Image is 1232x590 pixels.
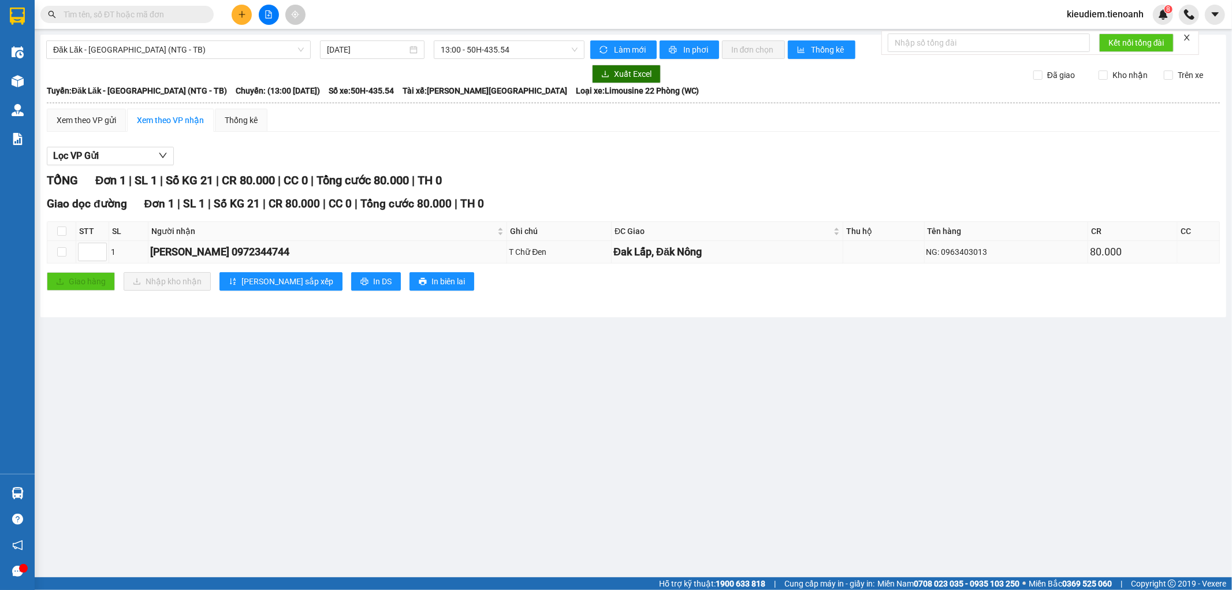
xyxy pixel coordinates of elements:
[1088,222,1178,241] th: CR
[216,173,219,187] span: |
[160,173,163,187] span: |
[360,197,452,210] span: Tổng cước 80.000
[329,84,394,97] span: Số xe: 50H-435.54
[47,86,227,95] b: Tuyến: Đăk Lăk - [GEOGRAPHIC_DATA] (NTG - TB)
[263,197,266,210] span: |
[1022,581,1026,586] span: ⚪️
[507,222,612,241] th: Ghi chú
[716,579,765,588] strong: 1900 633 818
[64,8,200,21] input: Tìm tên, số ĐT hoặc mã đơn
[669,46,679,55] span: printer
[403,84,567,97] span: Tài xế: [PERSON_NAME][GEOGRAPHIC_DATA]
[269,197,320,210] span: CR 80.000
[1062,579,1112,588] strong: 0369 525 060
[1164,5,1173,13] sup: 8
[615,225,831,238] span: ĐC Giao
[241,275,333,288] span: [PERSON_NAME] sắp xếp
[601,70,609,79] span: download
[1043,69,1080,81] span: Đã giao
[784,577,874,590] span: Cung cấp máy in - giấy in:
[1173,69,1208,81] span: Trên xe
[660,40,719,59] button: printerIn phơi
[124,272,211,291] button: downloadNhập kho nhận
[460,197,484,210] span: TH 0
[1029,577,1112,590] span: Miền Bắc
[278,173,281,187] span: |
[183,197,205,210] span: SL 1
[329,197,352,210] span: CC 0
[12,75,24,87] img: warehouse-icon
[12,514,23,525] span: question-circle
[111,246,146,258] div: 1
[12,104,24,116] img: warehouse-icon
[47,147,174,165] button: Lọc VP Gửi
[1166,5,1170,13] span: 8
[1090,244,1175,260] div: 80.000
[614,68,652,80] span: Xuất Excel
[151,225,496,238] span: Người nhận
[797,46,807,55] span: bar-chart
[410,272,474,291] button: printerIn biên lai
[843,222,924,241] th: Thu hộ
[291,10,299,18] span: aim
[12,133,24,145] img: solution-icon
[238,10,246,18] span: plus
[351,272,401,291] button: printerIn DS
[812,43,846,56] span: Thống kê
[158,151,168,160] span: down
[12,540,23,551] span: notification
[788,40,855,59] button: bar-chartThống kê
[177,197,180,210] span: |
[592,65,661,83] button: downloadXuất Excel
[232,5,252,25] button: plus
[419,277,427,287] span: printer
[659,577,765,590] span: Hỗ trợ kỹ thuật:
[47,173,78,187] span: TỔNG
[774,577,776,590] span: |
[590,40,657,59] button: syncLàm mới
[12,46,24,58] img: warehouse-icon
[1205,5,1225,25] button: caret-down
[1108,36,1164,49] span: Kết nối tổng đài
[47,197,127,210] span: Giao dọc đường
[47,272,115,291] button: uploadGiao hàng
[12,566,23,577] span: message
[222,173,275,187] span: CR 80.000
[1121,577,1122,590] span: |
[925,222,1088,241] th: Tên hàng
[1108,69,1152,81] span: Kho nhận
[166,173,213,187] span: Số KG 21
[10,8,25,25] img: logo-vxr
[914,579,1019,588] strong: 0708 023 035 - 0935 103 250
[109,222,148,241] th: SL
[311,173,314,187] span: |
[418,173,442,187] span: TH 0
[323,197,326,210] span: |
[284,173,308,187] span: CC 0
[229,277,237,287] span: sort-ascending
[1183,34,1191,42] span: close
[600,46,609,55] span: sync
[259,5,279,25] button: file-add
[53,149,99,163] span: Lọc VP Gửi
[12,487,24,499] img: warehouse-icon
[1058,7,1153,21] span: kieudiem.tienoanh
[455,197,457,210] span: |
[95,173,126,187] span: Đơn 1
[219,272,343,291] button: sort-ascending[PERSON_NAME] sắp xếp
[57,114,116,127] div: Xem theo VP gửi
[355,197,358,210] span: |
[576,84,699,97] span: Loại xe: Limousine 22 Phòng (WC)
[137,114,204,127] div: Xem theo VP nhận
[317,173,409,187] span: Tổng cước 80.000
[1158,9,1168,20] img: icon-new-feature
[926,246,1086,258] div: NG: 0963403013
[877,577,1019,590] span: Miền Nam
[722,40,785,59] button: In đơn chọn
[373,275,392,288] span: In DS
[888,34,1090,52] input: Nhập số tổng đài
[150,244,505,260] div: [PERSON_NAME] 0972344744
[431,275,465,288] span: In biên lai
[76,222,109,241] th: STT
[1178,222,1220,241] th: CC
